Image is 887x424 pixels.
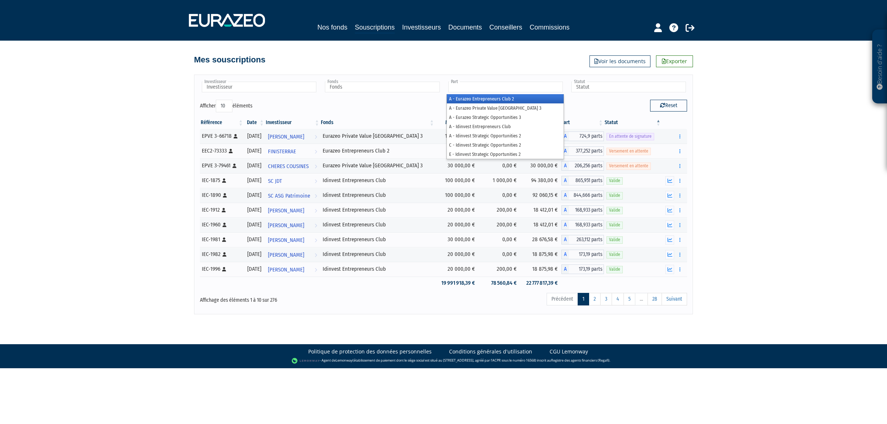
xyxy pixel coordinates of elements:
[244,116,265,129] th: Date: activer pour trier la colonne par ordre croissant
[402,22,441,33] a: Investisseurs
[247,132,262,140] div: [DATE]
[447,122,564,131] li: A - Idinvest Entrepreneurs Club
[222,178,226,183] i: [Français] Personne physique
[265,144,320,158] a: FINISTERRAE
[247,147,262,155] div: [DATE]
[489,22,522,33] a: Conseillers
[561,116,604,129] th: Part: activer pour trier la colonne par ordre croissant
[265,188,320,203] a: SC ASG Patrimoine
[315,145,317,158] i: Voir l'investisseur
[222,208,226,212] i: [Français] Personne physique
[265,218,320,232] a: [PERSON_NAME]
[247,191,262,199] div: [DATE]
[435,144,479,158] td: 40 000,00 €
[569,250,604,259] span: 173,19 parts
[222,223,227,227] i: [Français] Personne physique
[265,116,320,129] th: Investisseur: activer pour trier la colonne par ordre croissant
[561,205,569,215] span: A
[561,191,604,200] div: A - Idinvest Entrepreneurs Club
[606,236,623,243] span: Valide
[447,150,564,159] li: E - Idinvest Strategic Opportunities 2
[323,132,432,140] div: Eurazeo Private Value [GEOGRAPHIC_DATA] 3
[569,161,604,171] span: 206,256 parts
[589,55,650,67] a: Voir les documents
[202,162,241,170] div: EPVE 3-79461
[247,265,262,273] div: [DATE]
[551,358,609,363] a: Registre des agents financiers (Regafi)
[200,292,397,304] div: Affichage des éléments 1 à 10 sur 276
[606,148,651,155] span: Versement en attente
[561,250,604,259] div: A - Idinvest Entrepreneurs Club
[202,132,241,140] div: EPVE 3-66718
[623,293,635,305] a: 5
[223,193,227,198] i: [Français] Personne physique
[189,14,265,27] img: 1732889491-logotype_eurazeo_blanc_rvb.png
[561,176,569,185] span: A
[561,220,604,230] div: A - Idinvest Entrepreneurs Club
[268,204,304,218] span: [PERSON_NAME]
[315,130,317,144] i: Voir l'investisseur
[202,236,241,243] div: IEC-1981
[323,177,432,184] div: Idinvest Entrepreneurs Club
[323,221,432,229] div: Idinvest Entrepreneurs Club
[268,189,310,203] span: SC ASG Patrimoine
[435,247,479,262] td: 20 000,00 €
[561,191,569,200] span: A
[520,158,561,173] td: 30 000,00 €
[315,204,317,218] i: Voir l'investisseur
[355,22,395,34] a: Souscriptions
[247,206,262,214] div: [DATE]
[7,357,880,365] div: - Agent de (établissement de paiement dont le siège social est situé au [STREET_ADDRESS], agréé p...
[606,192,623,199] span: Valide
[323,162,432,170] div: Eurazeo Private Value [GEOGRAPHIC_DATA] 3
[194,55,265,64] h4: Mes souscriptions
[200,100,252,112] label: Afficher éléments
[612,293,624,305] a: 4
[589,293,601,305] a: 2
[247,221,262,229] div: [DATE]
[561,131,569,141] span: A
[315,219,317,232] i: Voir l'investisseur
[569,264,604,274] span: 173,19 parts
[268,263,304,277] span: [PERSON_NAME]
[216,100,232,112] select: Afficheréléments
[222,237,226,242] i: [Français] Personne physique
[435,116,479,129] th: Montant: activer pour trier la colonne par ordre croissant
[320,116,435,129] th: Fonds: activer pour trier la colonne par ordre croissant
[247,236,262,243] div: [DATE]
[315,174,317,188] i: Voir l'investisseur
[569,220,604,230] span: 168,933 parts
[648,293,662,305] a: 28
[202,191,241,199] div: IEC-1890
[265,129,320,144] a: [PERSON_NAME]
[479,262,520,277] td: 200,00 €
[604,116,662,129] th: Statut : activer pour trier la colonne par ordre d&eacute;croissant
[323,250,432,258] div: Idinvest Entrepreneurs Club
[323,147,432,155] div: Eurazeo Entrepreneurs Club 2
[569,176,604,185] span: 865,951 parts
[234,134,238,139] i: [Français] Personne physique
[662,293,687,305] a: Suivant
[561,146,569,156] span: A
[447,131,564,140] li: A - Idinvest Strategic Opportunities 2
[323,265,432,273] div: Idinvest Entrepreneurs Club
[561,235,569,245] span: A
[606,266,623,273] span: Valide
[520,262,561,277] td: 18 875,98 €
[606,133,654,140] span: En attente de signature
[479,158,520,173] td: 0,00 €
[308,348,432,355] a: Politique de protection des données personnelles
[315,233,317,247] i: Voir l'investisseur
[222,252,227,257] i: [Français] Personne physique
[435,158,479,173] td: 30 000,00 €
[435,188,479,203] td: 100 000,00 €
[323,236,432,243] div: Idinvest Entrepreneurs Club
[520,277,561,290] td: 22 777 817,39 €
[229,149,233,153] i: [Français] Personne physique
[265,203,320,218] a: [PERSON_NAME]
[561,176,604,185] div: A - Idinvest Entrepreneurs Club
[447,113,564,122] li: A - Eurazeo Strategic Opportunities 3
[650,100,687,112] button: Reset
[265,262,320,277] a: [PERSON_NAME]
[447,140,564,150] li: C - Idinvest Strategic Opportunities 2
